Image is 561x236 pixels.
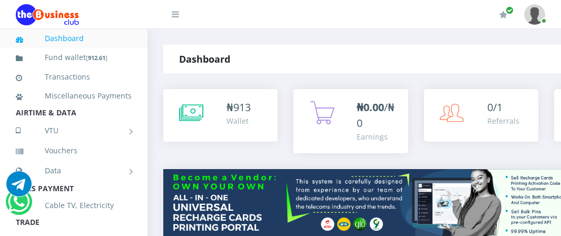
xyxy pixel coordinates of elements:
[16,193,132,218] a: Cable TV, Electricity
[357,100,395,130] span: /₦0
[16,139,132,163] a: Vouchers
[357,131,397,142] div: Earnings
[179,53,230,65] strong: Dashboard
[163,89,278,142] a: ₦913 Wallet
[424,89,538,142] a: 0/1 Referrals
[8,197,29,214] a: Chat for support
[227,100,251,115] div: ₦
[487,100,503,114] span: 0/1
[227,115,251,126] div: Wallet
[499,11,507,19] i: Renew/Upgrade Subscription
[233,100,251,114] span: 913
[524,4,545,25] img: User
[487,115,519,126] div: Referrals
[293,89,408,153] a: ₦0.00/₦0 Earnings
[16,26,132,51] a: Dashboard
[88,54,105,62] b: 912.61
[16,4,79,25] img: Logo
[16,158,132,184] a: Data
[16,84,132,108] a: Miscellaneous Payments
[16,117,132,144] a: VTU
[357,100,384,114] b: ₦0.00
[86,54,107,62] small: [ ]
[506,6,514,14] span: Renew/Upgrade Subscription
[16,45,132,70] a: Fund wallet[912.61]
[16,65,132,89] a: Transactions
[6,179,32,196] a: Chat for support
